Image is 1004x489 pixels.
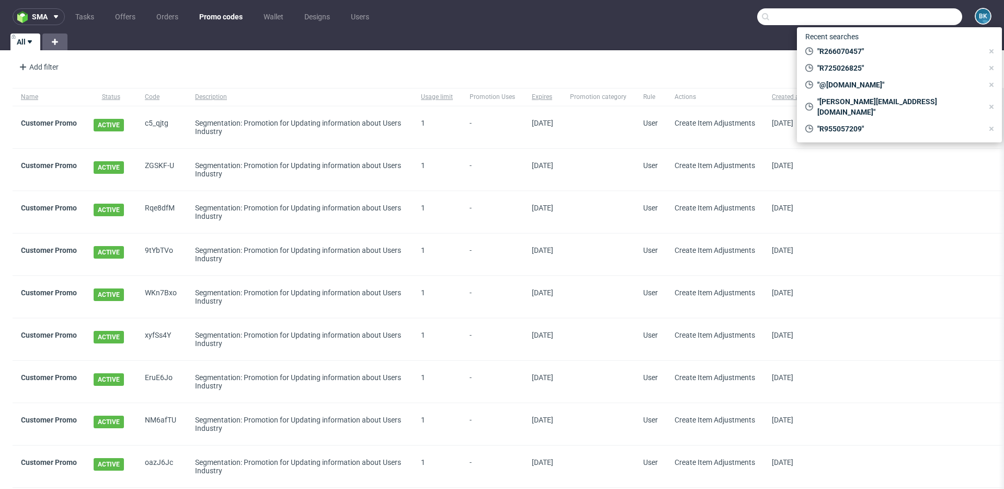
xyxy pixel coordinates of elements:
[470,373,515,390] span: -
[772,93,801,102] span: Created at
[195,93,404,102] span: Description
[94,416,124,428] span: ACTIVE
[801,28,863,45] span: Recent searches
[643,288,658,297] span: User
[470,331,515,348] span: -
[421,458,425,466] span: 1
[532,288,553,297] span: [DATE]
[145,93,178,102] span: Code
[772,416,793,424] span: [DATE]
[675,458,755,466] span: Create Item Adjustments
[772,246,793,254] span: [DATE]
[772,288,793,297] span: [DATE]
[643,246,658,254] span: User
[643,416,658,424] span: User
[421,246,425,254] span: 1
[532,373,553,382] span: [DATE]
[94,93,128,102] span: Status
[470,204,515,220] span: -
[532,119,553,127] span: [DATE]
[643,331,658,339] span: User
[145,161,178,178] span: ZGSKF-U
[10,34,40,50] a: All
[421,119,425,127] span: 1
[109,8,142,25] a: Offers
[21,416,77,424] a: Customer Promo
[772,119,793,127] span: [DATE]
[94,331,124,343] span: ACTIVE
[675,246,755,254] span: Create Item Adjustments
[145,416,178,432] span: NM6afTU
[532,458,553,466] span: [DATE]
[813,96,983,117] span: "[PERSON_NAME][EMAIL_ADDRESS][DOMAIN_NAME]"
[532,204,553,212] span: [DATE]
[94,119,124,131] span: ACTIVE
[195,161,404,178] div: Segmentation: Promotion for Updating information about Users Industry
[21,93,77,102] span: Name
[772,161,793,170] span: [DATE]
[813,63,983,73] span: "R725026825"
[470,458,515,475] span: -
[94,246,124,259] span: ACTIVE
[421,288,425,297] span: 1
[298,8,336,25] a: Designs
[421,416,425,424] span: 1
[21,204,77,212] a: Customer Promo
[32,13,48,20] span: sma
[470,288,515,305] span: -
[145,288,178,305] span: WKn7Bxo
[13,8,65,25] button: sma
[532,416,553,424] span: [DATE]
[675,416,755,424] span: Create Item Adjustments
[772,373,793,382] span: [DATE]
[675,93,755,102] span: Actions
[643,373,658,382] span: User
[145,458,178,475] span: oazJ6Jc
[772,204,793,212] span: [DATE]
[532,93,553,102] span: Expires
[675,331,755,339] span: Create Item Adjustments
[675,204,755,212] span: Create Item Adjustments
[470,246,515,263] span: -
[145,331,178,348] span: xyfSs4Y
[195,416,404,432] div: Segmentation: Promotion for Updating information about Users Industry
[195,204,404,220] div: Segmentation: Promotion for Updating information about Users Industry
[94,161,124,174] span: ACTIVE
[643,458,658,466] span: User
[470,93,515,102] span: Promotion Uses
[421,204,425,212] span: 1
[421,373,425,382] span: 1
[21,288,77,297] a: Customer Promo
[21,161,77,170] a: Customer Promo
[195,288,404,305] div: Segmentation: Promotion for Updating information about Users Industry
[813,46,983,57] span: "R266070457"
[94,204,124,216] span: ACTIVE
[195,246,404,263] div: Segmentation: Promotion for Updating information about Users Industry
[675,373,755,382] span: Create Item Adjustments
[532,331,553,339] span: [DATE]
[145,119,178,136] span: c5_qjtg
[675,119,755,127] span: Create Item Adjustments
[21,458,77,466] a: Customer Promo
[345,8,375,25] a: Users
[532,246,553,254] span: [DATE]
[421,93,453,102] span: Usage limit
[21,119,77,127] a: Customer Promo
[94,373,124,386] span: ACTIVE
[145,373,178,390] span: EruE6Jo
[15,59,61,75] div: Add filter
[470,161,515,178] span: -
[532,161,553,170] span: [DATE]
[675,161,755,170] span: Create Item Adjustments
[195,119,404,136] div: Segmentation: Promotion for Updating information about Users Industry
[145,204,178,220] span: Rqe8dfM
[150,8,185,25] a: Orders
[470,119,515,136] span: -
[643,161,658,170] span: User
[470,416,515,432] span: -
[421,161,425,170] span: 1
[193,8,249,25] a: Promo codes
[421,331,425,339] span: 1
[145,246,178,263] span: 9tYbTVo
[21,331,77,339] a: Customer Promo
